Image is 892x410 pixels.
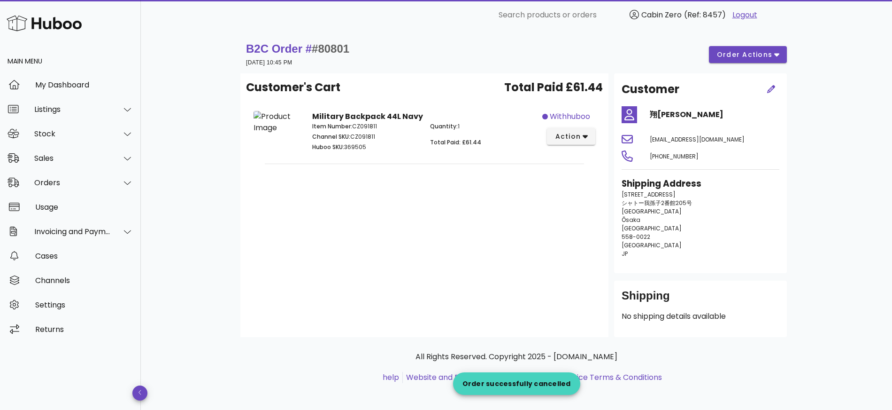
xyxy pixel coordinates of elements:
p: CZ091811 [312,122,419,131]
span: order actions [716,50,773,60]
span: withhuboo [550,111,590,122]
div: Shipping [622,288,779,311]
h4: 翔[PERSON_NAME] [650,109,779,120]
span: Cabin Zero [641,9,682,20]
div: Invoicing and Payments [34,227,111,236]
button: order actions [709,46,787,63]
div: Listings [34,105,111,114]
span: Item Number: [312,122,352,130]
div: Returns [35,325,133,334]
span: action [554,132,581,142]
button: action [547,128,595,145]
span: [STREET_ADDRESS] [622,190,676,198]
span: [GEOGRAPHIC_DATA] [622,207,682,215]
span: (Ref: 8457) [684,9,726,20]
span: 558-0022 [622,233,650,241]
span: JP [622,250,628,258]
a: Service Terms & Conditions [561,372,662,383]
span: Quantity: [430,122,458,130]
div: Settings [35,300,133,309]
p: No shipping details available [622,311,779,322]
h3: Shipping Address [622,177,779,190]
h2: Customer [622,81,679,98]
div: Order successfully cancelled [453,379,580,388]
div: My Dashboard [35,80,133,89]
span: Customer's Cart [246,79,340,96]
span: Total Paid: £61.44 [430,138,481,146]
span: [GEOGRAPHIC_DATA] [622,224,682,232]
p: CZ091811 [312,133,419,141]
strong: Military Backpack 44L Navy [312,111,423,122]
span: Total Paid £61.44 [504,79,603,96]
span: Channel SKU: [312,133,350,141]
a: Logout [732,9,757,21]
span: シャトー我孫子2番館205号 [622,199,692,207]
div: Orders [34,178,111,187]
img: Product Image [254,111,301,134]
a: Website and Dashboard Terms of Use [406,372,546,383]
div: Usage [35,203,133,212]
small: [DATE] 10:45 PM [246,59,292,66]
strong: B2C Order # [246,42,349,55]
span: #80801 [312,42,349,55]
p: 1 [430,122,537,131]
p: All Rights Reserved. Copyright 2025 - [DOMAIN_NAME] [248,351,785,363]
span: [GEOGRAPHIC_DATA] [622,241,682,249]
li: and [403,372,662,383]
div: Stock [34,129,111,138]
a: help [383,372,399,383]
span: Huboo SKU: [312,143,344,151]
div: Channels [35,276,133,285]
div: Sales [34,154,111,163]
div: Cases [35,252,133,260]
p: 369505 [312,143,419,151]
img: Huboo Logo [7,13,82,33]
span: [PHONE_NUMBER] [650,152,699,160]
span: Ōsaka [622,216,640,224]
span: [EMAIL_ADDRESS][DOMAIN_NAME] [650,135,745,143]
